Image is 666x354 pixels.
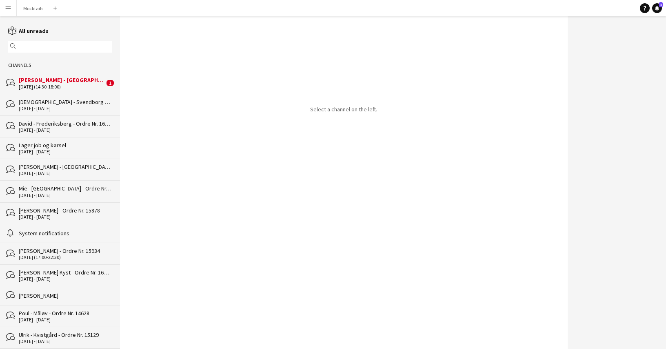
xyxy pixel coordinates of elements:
div: [DATE] - [DATE] [19,149,112,155]
div: Poul - Måløv - Ordre Nr. 14628 [19,310,112,317]
div: [DATE] - [DATE] [19,192,112,198]
div: [DATE] - [DATE] [19,317,112,323]
div: Ulrik - Kvistgård - Ordre Nr. 15129 [19,331,112,339]
div: System notifications [19,230,112,237]
div: David - Frederiksberg - Ordre Nr. 16038 [19,120,112,127]
a: 1 [652,3,662,13]
div: [DATE] - [DATE] [19,170,112,176]
button: Mocktails [17,0,50,16]
div: [DATE] - [DATE] [19,106,112,111]
div: [DATE] (14:30-18:00) [19,84,104,90]
div: Lager job og kørsel [19,142,112,149]
div: [PERSON_NAME] - Ordre Nr. 15934 [19,247,112,254]
div: [PERSON_NAME] Kyst - Ordre Nr. 16156 [19,269,112,276]
span: 1 [107,80,114,86]
div: [DEMOGRAPHIC_DATA] - Svendborg - Ordre Nr. 12836 [19,98,112,106]
div: [PERSON_NAME] - [GEOGRAPHIC_DATA] - Ordre Nr. 16155 [19,163,112,170]
a: All unreads [8,27,49,35]
div: [PERSON_NAME] - [GEOGRAPHIC_DATA] - Ordre Nr. 15889 [19,76,104,84]
div: [DATE] - [DATE] [19,276,112,282]
div: [DATE] - [DATE] [19,214,112,220]
div: [DATE] - [DATE] [19,339,112,344]
div: [DATE] (17:00-22:30) [19,254,112,260]
div: Mie - [GEOGRAPHIC_DATA] - Ordre Nr. 15671 [19,185,112,192]
div: [DATE] - [DATE] [19,127,112,133]
div: [PERSON_NAME] [19,292,112,299]
div: [PERSON_NAME] - Ordre Nr. 15878 [19,207,112,214]
p: Select a channel on the left. [310,106,377,113]
span: 1 [659,2,663,7]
